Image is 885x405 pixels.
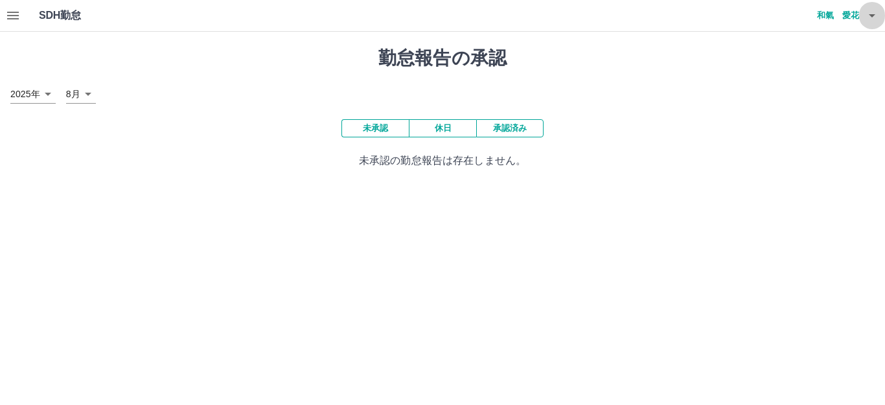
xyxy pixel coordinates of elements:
h1: 勤怠報告の承認 [10,47,875,69]
div: 2025年 [10,85,56,104]
p: 未承認の勤怠報告は存在しません。 [10,153,875,168]
div: 8月 [66,85,96,104]
button: 休日 [409,119,476,137]
button: 未承認 [341,119,409,137]
button: 承認済み [476,119,544,137]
